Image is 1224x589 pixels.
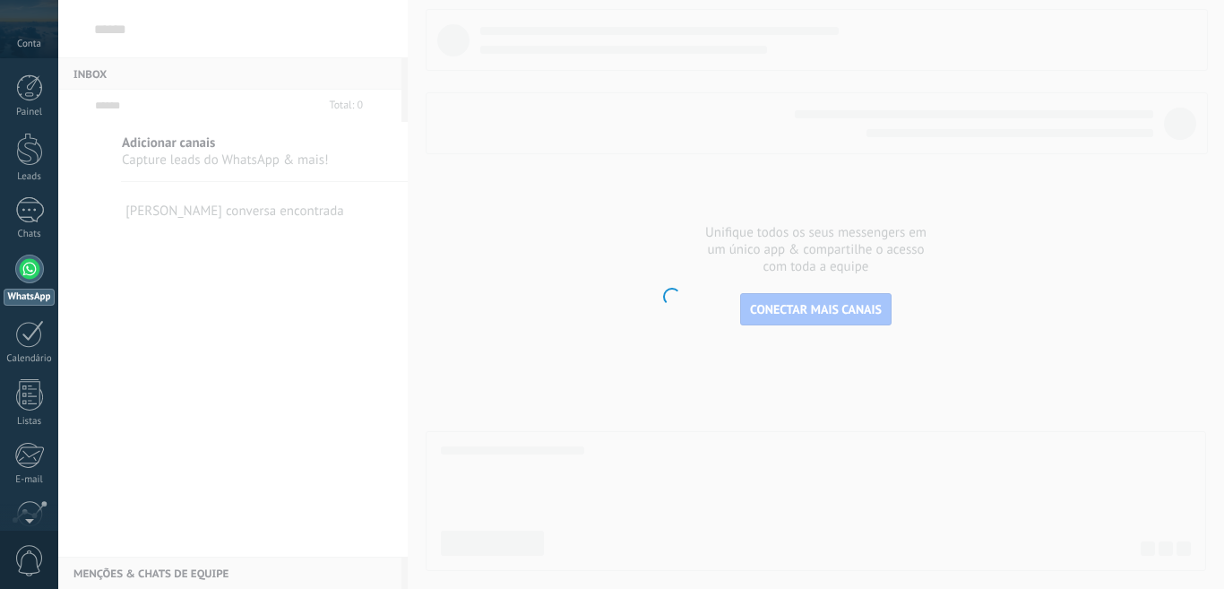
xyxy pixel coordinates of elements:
[4,229,56,240] div: Chats
[4,474,56,486] div: E-mail
[4,353,56,365] div: Calendário
[4,171,56,183] div: Leads
[4,289,55,306] div: WhatsApp
[17,39,41,50] span: Conta
[4,416,56,428] div: Listas
[4,107,56,118] div: Painel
